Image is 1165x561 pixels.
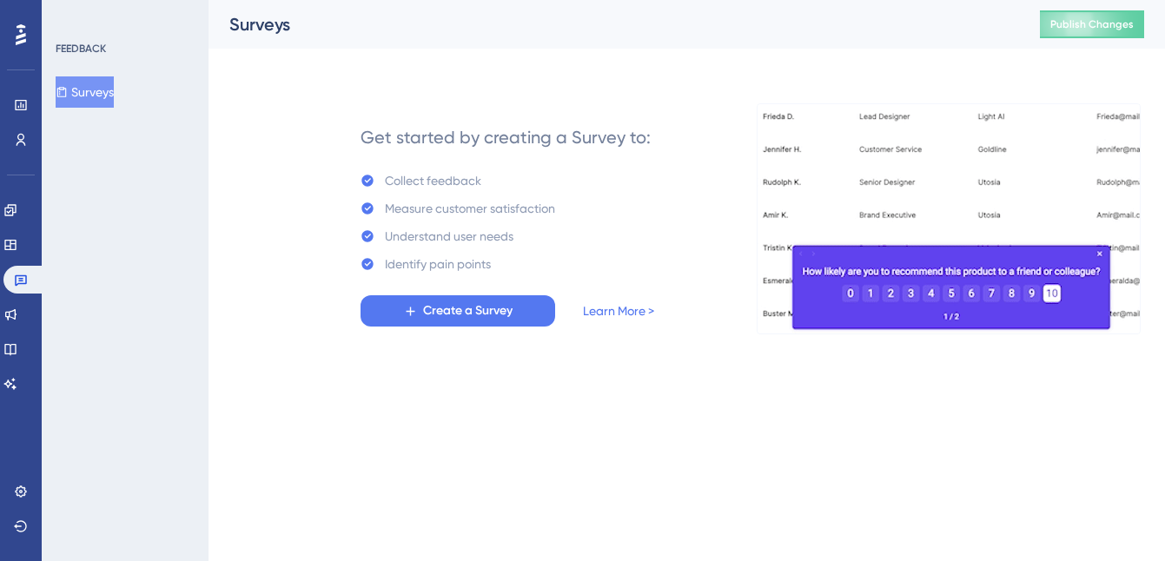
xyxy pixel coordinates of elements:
div: Measure customer satisfaction [385,198,555,219]
div: Identify pain points [385,254,491,274]
img: b81bf5b5c10d0e3e90f664060979471a.gif [757,103,1141,334]
div: Understand user needs [385,226,513,247]
div: Collect feedback [385,170,481,191]
span: Create a Survey [423,300,513,321]
div: Get started by creating a Survey to: [361,125,651,149]
div: Surveys [229,12,996,36]
button: Surveys [56,76,114,108]
span: Publish Changes [1050,17,1134,31]
button: Publish Changes [1040,10,1144,38]
div: FEEDBACK [56,42,106,56]
a: Learn More > [583,300,654,321]
button: Create a Survey [361,295,555,327]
